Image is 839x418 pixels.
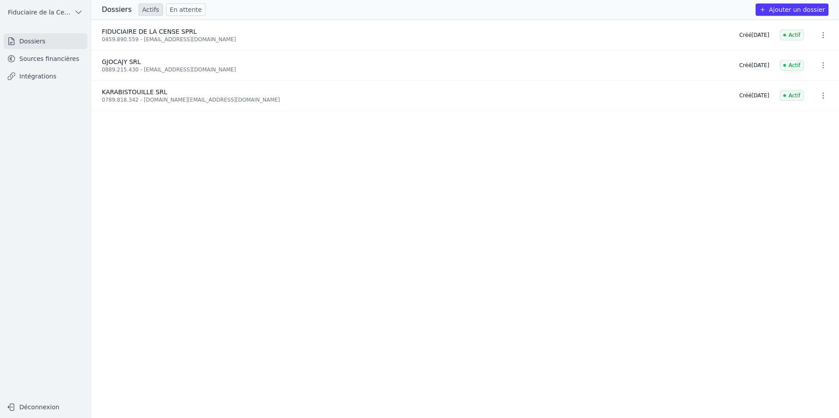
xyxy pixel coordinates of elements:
[102,4,132,15] h3: Dossiers
[139,4,163,16] a: Actifs
[780,60,804,71] span: Actif
[4,400,87,414] button: Déconnexion
[4,68,87,84] a: Intégrations
[4,33,87,49] a: Dossiers
[739,62,769,69] div: Créé [DATE]
[102,89,167,96] span: KARABISTOUILLE SRL
[739,92,769,99] div: Créé [DATE]
[8,8,71,17] span: Fiduciaire de la Cense & Associés
[102,36,729,43] div: 0459.890.559 - [EMAIL_ADDRESS][DOMAIN_NAME]
[102,58,141,65] span: GJOCAJY SRL
[166,4,205,16] a: En attente
[102,28,197,35] span: FIDUCIAIRE DE LA CENSE SPRL
[780,30,804,40] span: Actif
[756,4,828,16] button: Ajouter un dossier
[780,90,804,101] span: Actif
[4,5,87,19] button: Fiduciaire de la Cense & Associés
[739,32,769,39] div: Créé [DATE]
[4,51,87,67] a: Sources financières
[102,66,729,73] div: 0889.215.430 - [EMAIL_ADDRESS][DOMAIN_NAME]
[102,96,729,103] div: 0789.818.342 - [DOMAIN_NAME][EMAIL_ADDRESS][DOMAIN_NAME]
